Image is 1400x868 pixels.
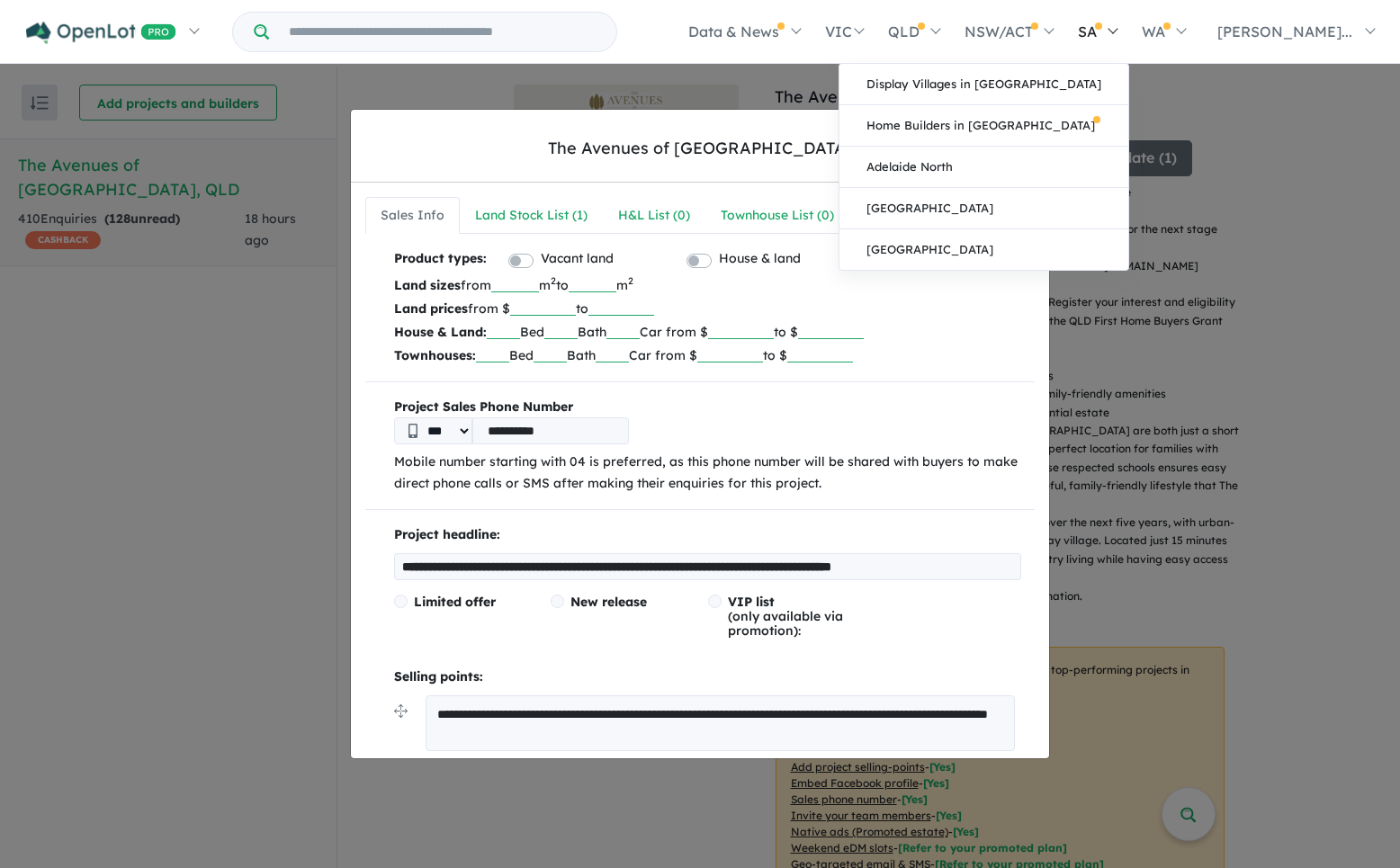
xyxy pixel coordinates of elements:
input: Try estate name, suburb, builder or developer [273,13,613,51]
img: Phone icon [408,424,417,438]
a: Home Builders in [GEOGRAPHIC_DATA] [839,105,1128,147]
p: Project headline: [394,524,1021,546]
p: Bed Bath Car from $ to $ [394,344,1021,367]
span: Limited offer [414,594,496,610]
img: drag.svg [394,704,408,718]
div: Land Stock List ( 1 ) [475,205,588,227]
a: [GEOGRAPHIC_DATA] [839,188,1128,229]
b: Project Sales Phone Number [394,397,1021,418]
div: Sales Info [381,205,444,227]
b: Townhouses: [394,347,476,363]
p: Mobile number starting with 04 is preferred, as this phone number will be shared with buyers to m... [394,452,1021,495]
div: Townhouse List ( 0 ) [721,205,834,227]
p: from m to m [394,273,1021,297]
label: House & land [719,248,801,270]
label: Vacant land [541,248,614,270]
span: VIP list [728,594,775,610]
a: Display Villages in [GEOGRAPHIC_DATA] [839,64,1128,105]
p: Bed Bath Car from $ to $ [394,320,1021,344]
b: Land prices [394,300,468,317]
b: House & Land: [394,324,487,340]
a: Adelaide North [839,147,1128,188]
p: Selling points: [394,667,1021,688]
sup: 2 [628,274,633,287]
span: [PERSON_NAME]... [1217,22,1352,40]
span: New release [570,594,647,610]
div: H&L List ( 0 ) [618,205,690,227]
span: (only available via promotion): [728,594,843,639]
p: from $ to [394,297,1021,320]
sup: 2 [551,274,556,287]
a: [GEOGRAPHIC_DATA] [839,229,1128,270]
div: The Avenues of [GEOGRAPHIC_DATA] [548,137,852,160]
b: Product types: [394,248,487,273]
img: Openlot PRO Logo White [26,22,176,44]
b: Land sizes [394,277,461,293]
